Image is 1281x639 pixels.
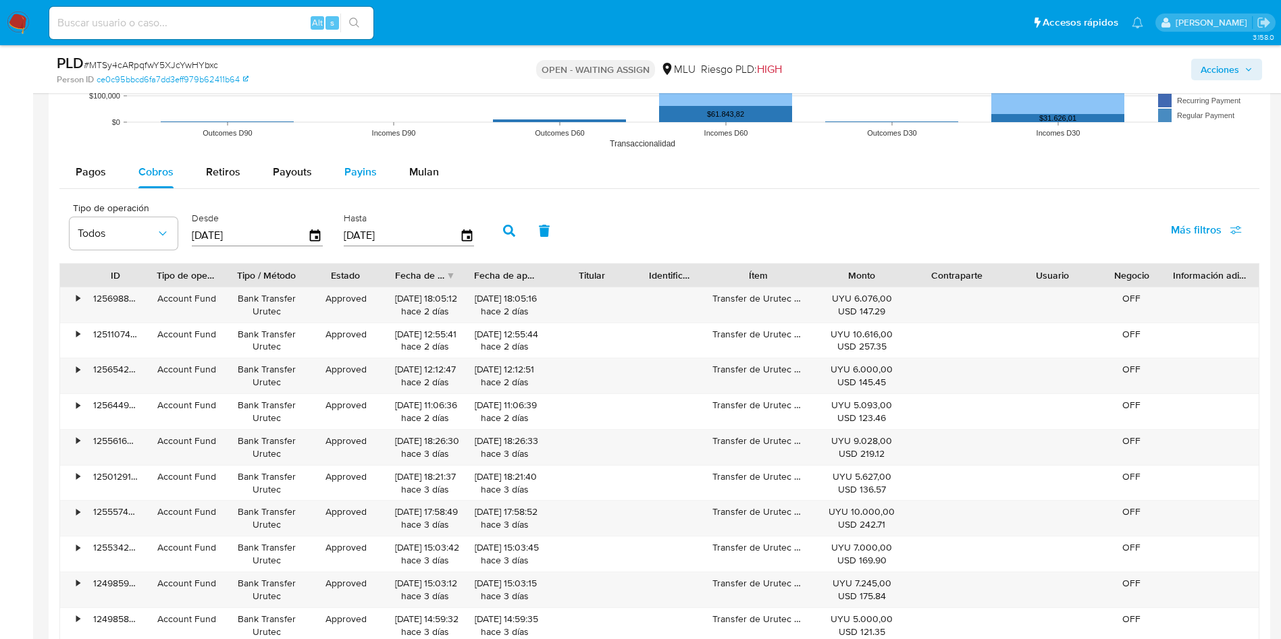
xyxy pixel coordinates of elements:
a: Salir [1257,16,1271,30]
span: # MTSy4cARpqfwY5XJcYwHYbxc [84,58,218,72]
span: 3.158.0 [1253,32,1274,43]
p: OPEN - WAITING ASSIGN [536,60,655,79]
input: Buscar usuario o caso... [49,14,373,32]
span: Alt [312,16,323,29]
button: Acciones [1191,59,1262,80]
button: search-icon [340,13,368,32]
span: s [330,16,334,29]
span: HIGH [757,61,782,77]
span: Riesgo PLD: [701,62,782,77]
p: antonio.rossel@mercadolibre.com [1176,16,1252,29]
span: Accesos rápidos [1043,16,1118,30]
div: MLU [660,62,696,77]
b: Person ID [57,74,94,86]
a: ce0c95bbcd6fa7dd3eff979b62411b64 [97,74,249,86]
a: Notificaciones [1132,17,1143,28]
b: PLD [57,52,84,74]
span: Acciones [1201,59,1239,80]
